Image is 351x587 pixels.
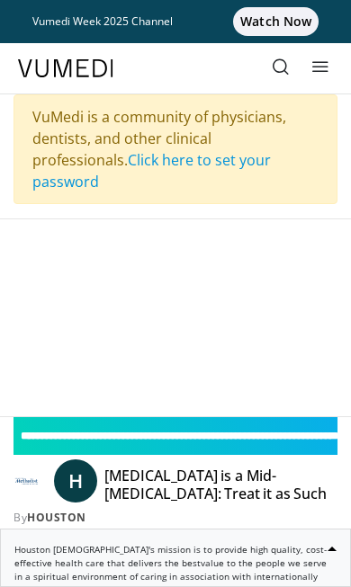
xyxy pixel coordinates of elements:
[32,7,319,36] a: Vumedi Week 2025 ChannelWatch Now
[104,467,330,503] h4: [MEDICAL_DATA] is a Mid-[MEDICAL_DATA]: Treat it as Such
[13,94,337,204] div: VuMedi is a community of physicians, dentists, and other clinical professionals.
[13,510,144,541] a: Houston [DEMOGRAPHIC_DATA]
[18,59,113,77] img: VuMedi Logo
[32,150,271,191] a: Click here to set your password
[54,459,97,503] a: H
[13,467,40,495] img: Houston Methodist
[14,543,327,569] span: Houston [DEMOGRAPHIC_DATA]'s mission is to provide high quality, cost-effective health care that ...
[207,526,302,541] a: [PERSON_NAME]
[13,510,337,542] div: By FEATURING
[233,7,319,36] span: Watch Now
